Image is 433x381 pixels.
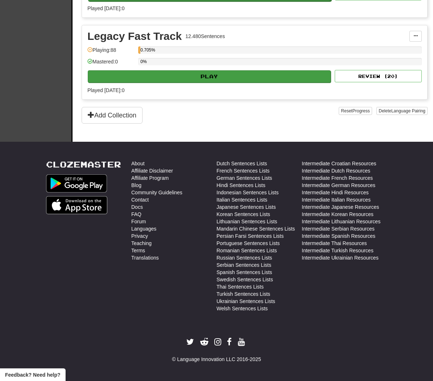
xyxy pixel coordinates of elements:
a: Indonesian Sentences Lists [216,189,279,196]
a: Clozemaster [46,160,121,169]
a: Spanish Sentences Lists [216,269,272,276]
a: Terms [131,247,145,254]
a: Intermediate Turkish Resources [302,247,374,254]
a: Intermediate Ukrainian Resources [302,254,379,261]
span: Played [DATE]: 0 [87,5,124,11]
div: © Language Innovation LLC 2016-2025 [46,356,387,363]
a: Portuguese Sentences Lists [216,240,280,247]
a: Blog [131,182,141,189]
a: Intermediate Serbian Resources [302,225,375,232]
a: Affiliate Program [131,174,169,182]
a: Intermediate Spanish Resources [302,232,375,240]
a: Korean Sentences Lists [216,211,270,218]
a: Intermediate Croatian Resources [302,160,376,167]
a: Persian Farsi Sentences Lists [216,232,284,240]
a: Dutch Sentences Lists [216,160,267,167]
a: Intermediate Italian Resources [302,196,371,203]
a: Intermediate German Resources [302,182,375,189]
a: Italian Sentences Lists [216,196,267,203]
a: About [131,160,145,167]
a: Japanese Sentences Lists [216,203,276,211]
a: Intermediate French Resources [302,174,373,182]
a: Thai Sentences Lists [216,283,264,290]
a: Privacy [131,232,148,240]
a: Intermediate Dutch Resources [302,167,370,174]
a: Languages [131,225,156,232]
span: Language Pairing [391,108,425,113]
a: Intermediate Thai Resources [302,240,367,247]
a: Romanian Sentences Lists [216,247,277,254]
button: DeleteLanguage Pairing [376,107,428,115]
a: Affiliate Disclaimer [131,167,173,174]
a: Serbian Sentences Lists [216,261,271,269]
a: Russian Sentences Lists [216,254,272,261]
a: Mandarin Chinese Sentences Lists [216,225,295,232]
a: Intermediate Japanese Resources [302,203,379,211]
button: Play [88,70,331,83]
a: Turkish Sentences Lists [216,290,270,298]
a: Docs [131,203,143,211]
button: ResetProgress [339,107,372,115]
a: Forum [131,218,146,225]
button: Review (20) [335,70,422,82]
a: Intermediate Hindi Resources [302,189,368,196]
a: Welsh Sentences Lists [216,305,268,312]
span: Played [DATE]: 0 [87,87,124,93]
button: Add Collection [82,107,143,124]
a: Teaching [131,240,152,247]
a: French Sentences Lists [216,167,269,174]
span: Progress [352,108,370,113]
a: Ukrainian Sentences Lists [216,298,275,305]
div: Legacy Fast Track [87,31,182,42]
a: FAQ [131,211,141,218]
a: Community Guidelines [131,189,182,196]
a: Hindi Sentences Lists [216,182,265,189]
a: Contact [131,196,149,203]
div: Mastered: 0 [87,58,135,70]
img: Get it on Google Play [46,174,107,192]
a: Translations [131,254,159,261]
div: 12.480 Sentences [185,33,225,40]
a: Lithuanian Sentences Lists [216,218,277,225]
img: Get it on App Store [46,196,107,214]
a: Intermediate Korean Resources [302,211,374,218]
a: Swedish Sentences Lists [216,276,273,283]
a: Intermediate Lithuanian Resources [302,218,380,225]
a: German Sentences Lists [216,174,272,182]
span: Open feedback widget [5,371,60,378]
div: Playing: 88 [87,46,135,58]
